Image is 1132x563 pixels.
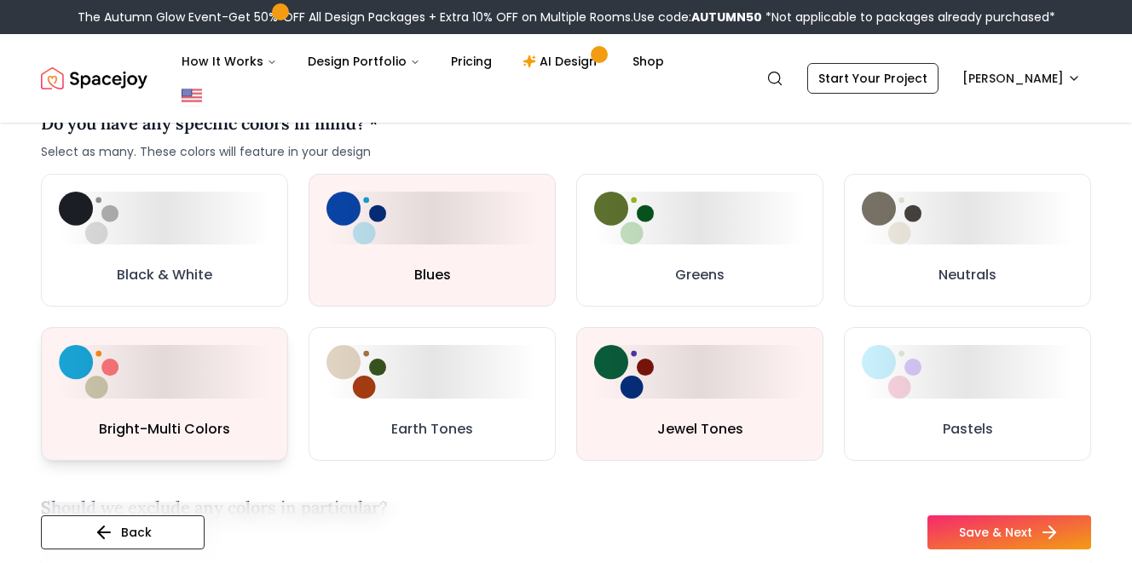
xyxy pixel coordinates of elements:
[862,345,921,399] img: Pastels
[41,515,205,549] button: Back
[59,192,118,245] img: Black & White
[309,174,556,307] button: BluesBlues
[41,174,288,307] button: Black & WhiteBlack & White
[414,265,451,285] h3: Blues
[168,44,291,78] button: How It Works
[619,44,678,78] a: Shop
[437,44,505,78] a: Pricing
[594,192,654,245] img: Greens
[41,61,147,95] a: Spacejoy
[509,44,615,78] a: AI Design
[927,515,1091,549] button: Save & Next
[41,34,1091,123] nav: Global
[675,265,725,285] h3: Greens
[762,9,1055,26] span: *Not applicable to packages already purchased*
[326,345,386,399] img: Earth Tones
[99,419,230,439] h3: Bright-Multi Colors
[633,9,762,26] span: Use code:
[326,192,386,245] img: Blues
[168,44,678,78] nav: Main
[943,419,993,439] h3: Pastels
[657,419,743,439] h3: Jewel Tones
[807,63,939,94] a: Start Your Project
[41,495,388,520] h4: Should we exclude any colors in particular?
[294,44,434,78] button: Design Portfolio
[844,174,1091,307] button: NeutralsNeutrals
[41,143,378,160] span: Select as many. These colors will feature in your design
[862,192,921,245] img: Neutrals
[952,63,1091,94] button: [PERSON_NAME]
[939,265,996,285] h3: Neutrals
[41,111,378,136] h4: Do you have any specific colors in mind? *
[117,265,212,285] h3: Black & White
[844,327,1091,461] button: PastelsPastels
[576,327,823,461] button: Jewel TonesJewel Tones
[594,345,654,399] img: Jewel Tones
[391,419,473,439] h3: Earth Tones
[576,174,823,307] button: GreensGreens
[309,327,556,461] button: Earth TonesEarth Tones
[691,9,762,26] b: AUTUMN50
[78,9,1055,26] div: The Autumn Glow Event-Get 50% OFF All Design Packages + Extra 10% OFF on Multiple Rooms.
[59,345,118,398] img: Bright-Multi Colors
[41,61,147,95] img: Spacejoy Logo
[41,327,288,460] button: Bright-Multi ColorsBright-Multi Colors
[182,85,202,106] img: United States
